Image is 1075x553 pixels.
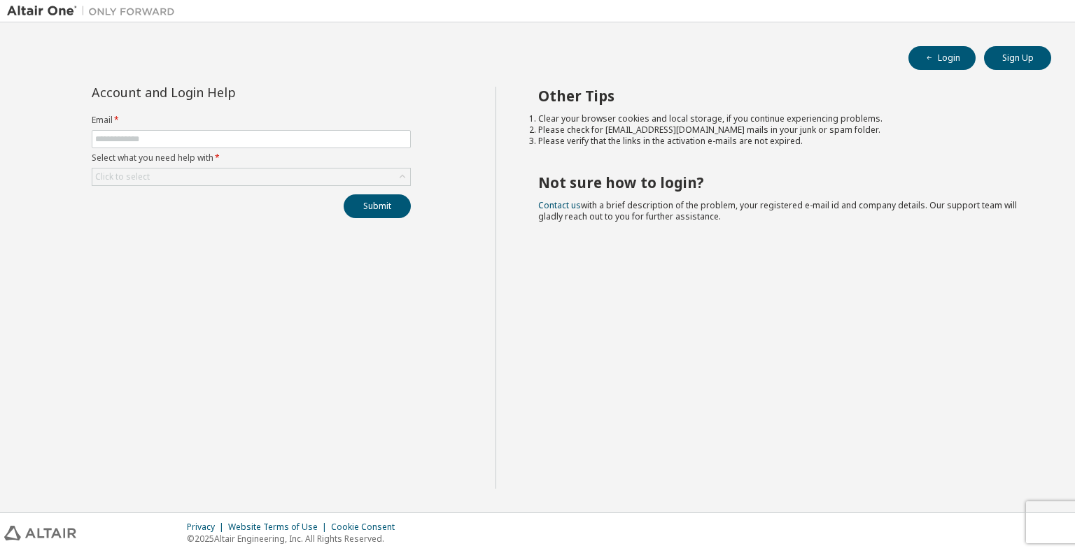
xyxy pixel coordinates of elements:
div: Account and Login Help [92,87,347,98]
h2: Not sure how to login? [538,173,1027,192]
li: Clear your browser cookies and local storage, if you continue experiencing problems. [538,113,1027,124]
button: Submit [344,194,411,218]
div: Cookie Consent [331,522,403,533]
button: Sign Up [984,46,1051,70]
div: Privacy [187,522,228,533]
div: Click to select [92,168,410,185]
label: Select what you need help with [92,152,411,164]
span: with a brief description of the problem, your registered e-mail id and company details. Our suppo... [538,199,1017,222]
p: © 2025 Altair Engineering, Inc. All Rights Reserved. [187,533,403,545]
label: Email [92,115,411,126]
button: Login [908,46,976,70]
li: Please verify that the links in the activation e-mails are not expired. [538,136,1027,147]
li: Please check for [EMAIL_ADDRESS][DOMAIN_NAME] mails in your junk or spam folder. [538,124,1027,136]
h2: Other Tips [538,87,1027,105]
div: Website Terms of Use [228,522,331,533]
div: Click to select [95,171,150,182]
a: Contact us [538,199,581,211]
img: altair_logo.svg [4,526,76,540]
img: Altair One [7,4,182,18]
